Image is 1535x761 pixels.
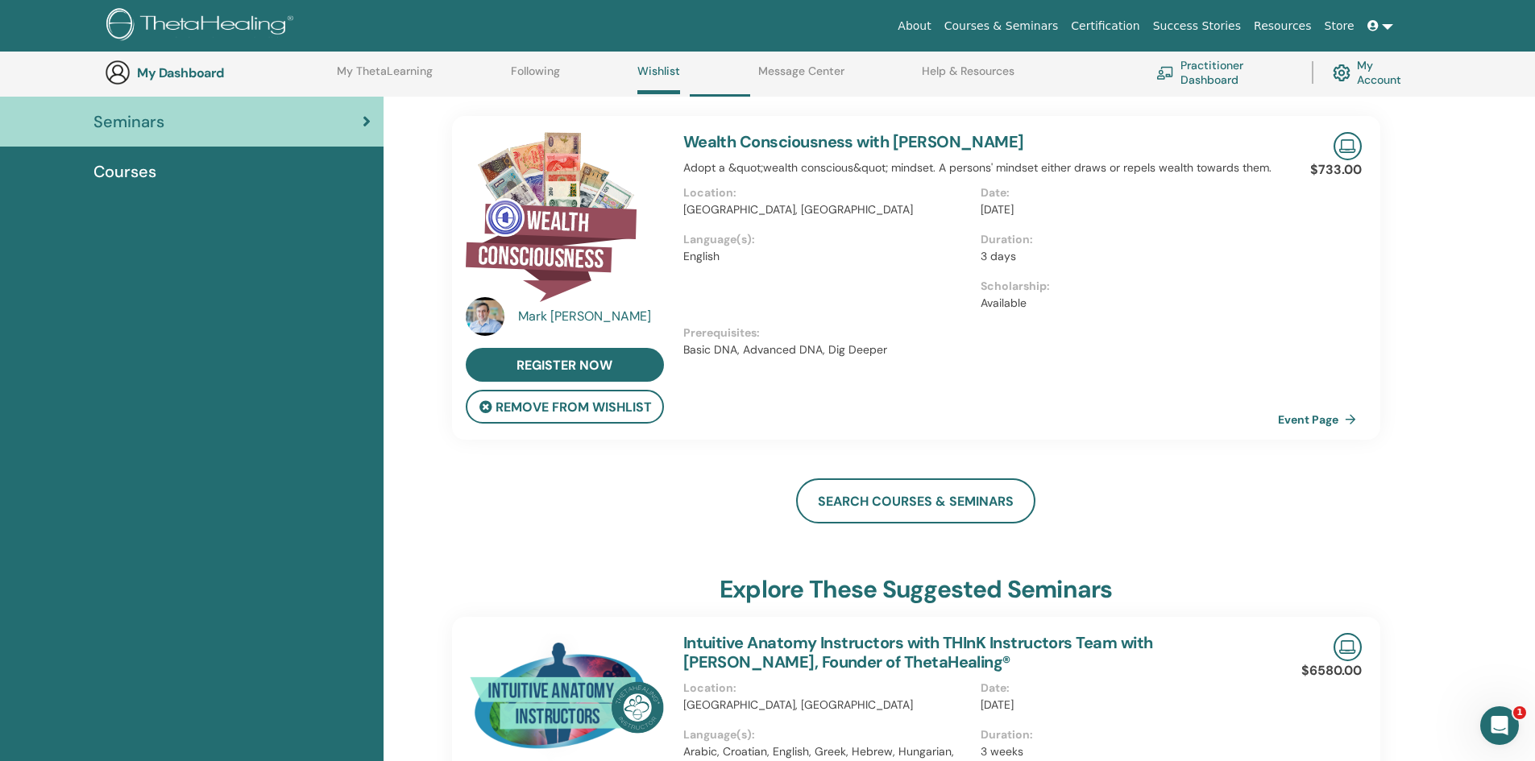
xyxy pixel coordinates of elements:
[1147,11,1247,41] a: Success Stories
[891,11,937,41] a: About
[1301,661,1362,680] p: $6580.00
[683,231,971,248] p: Language(s) :
[106,8,299,44] img: logo.png
[981,248,1268,265] p: 3 days
[1310,160,1362,180] p: $733.00
[981,295,1268,312] p: Available
[1278,407,1363,432] a: Event Page
[683,632,1153,672] a: Intuitive Anatomy Instructors with THInK Instructors Team with [PERSON_NAME], Founder of ThetaHea...
[981,726,1268,743] p: Duration :
[517,357,612,374] span: register now
[1156,55,1292,90] a: Practitioner Dashboard
[683,201,971,218] p: [GEOGRAPHIC_DATA], [GEOGRAPHIC_DATA]
[518,307,667,326] a: Mark [PERSON_NAME]
[981,231,1268,248] p: Duration :
[1480,706,1519,745] iframe: Intercom live chat
[683,248,971,265] p: English
[981,278,1268,295] p: Scholarship :
[720,575,1112,604] h3: explore these suggested seminars
[1513,706,1526,719] span: 1
[1333,55,1414,90] a: My Account
[105,60,131,85] img: generic-user-icon.jpg
[93,110,164,134] span: Seminars
[511,64,560,90] a: Following
[981,201,1268,218] p: [DATE]
[1247,11,1318,41] a: Resources
[683,184,971,201] p: Location :
[981,184,1268,201] p: Date :
[981,743,1268,760] p: 3 weeks
[683,131,1024,152] a: Wealth Consciousness with [PERSON_NAME]
[758,64,844,90] a: Message Center
[683,341,1278,358] p: Basic DNA, Advanced DNA, Dig Deeper
[466,348,664,382] a: register now
[1318,11,1361,41] a: Store
[466,297,504,336] img: default.jpg
[683,159,1278,176] p: Adopt a &quot;wealth conscious&quot; mindset. A persons' mindset either draws or repels wealth to...
[922,64,1014,90] a: Help & Resources
[466,390,664,424] button: remove from wishlist
[938,11,1065,41] a: Courses & Seminars
[1064,11,1146,41] a: Certification
[637,64,680,94] a: Wishlist
[683,697,971,713] p: [GEOGRAPHIC_DATA], [GEOGRAPHIC_DATA]
[466,132,637,302] img: Wealth Consciousness
[683,680,971,697] p: Location :
[1333,60,1350,85] img: cog.svg
[1156,66,1174,79] img: chalkboard-teacher.svg
[1334,633,1362,661] img: Live Online Seminar
[981,680,1268,697] p: Date :
[683,726,971,743] p: Language(s) :
[337,64,433,90] a: My ThetaLearning
[137,65,298,81] h3: My Dashboard
[683,325,1278,341] p: Prerequisites :
[93,159,156,184] span: Courses
[1334,132,1362,160] img: Live Online Seminar
[796,478,1035,523] a: search courses & seminars
[981,697,1268,713] p: [DATE]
